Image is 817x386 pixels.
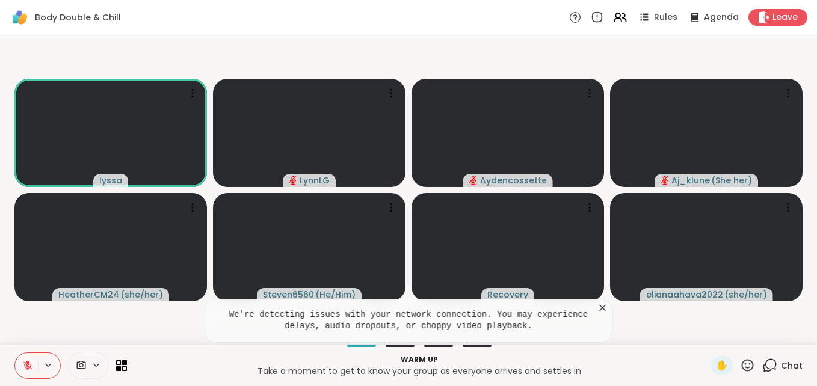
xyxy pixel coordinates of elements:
span: Chat [781,360,803,372]
span: Leave [772,11,798,23]
span: ( she/her ) [724,289,767,301]
span: lyssa [99,174,122,186]
pre: We're detecting issues with your network connection. You may experience delays, audio dropouts, o... [220,309,598,332]
p: Warm up [134,354,704,365]
span: Aj_klune [671,174,710,186]
span: Aydencossette [480,174,547,186]
p: Take a moment to get to know your group as everyone arrives and settles in [134,365,704,377]
span: HeatherCM24 [58,289,119,301]
span: Steven6560 [263,289,314,301]
span: ( she/her ) [120,289,163,301]
img: ShareWell Logomark [10,7,30,28]
span: ( He/Him ) [315,289,356,301]
span: LynnLG [300,174,330,186]
span: Recovery [487,289,528,301]
span: audio-muted [289,176,297,185]
span: audio-muted [661,176,669,185]
span: Body Double & Chill [35,11,121,23]
span: elianaahava2022 [646,289,723,301]
span: ( She her ) [711,174,752,186]
span: Agenda [704,11,739,23]
span: audio-muted [469,176,478,185]
span: ✋ [716,358,728,373]
span: Rules [654,11,677,23]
